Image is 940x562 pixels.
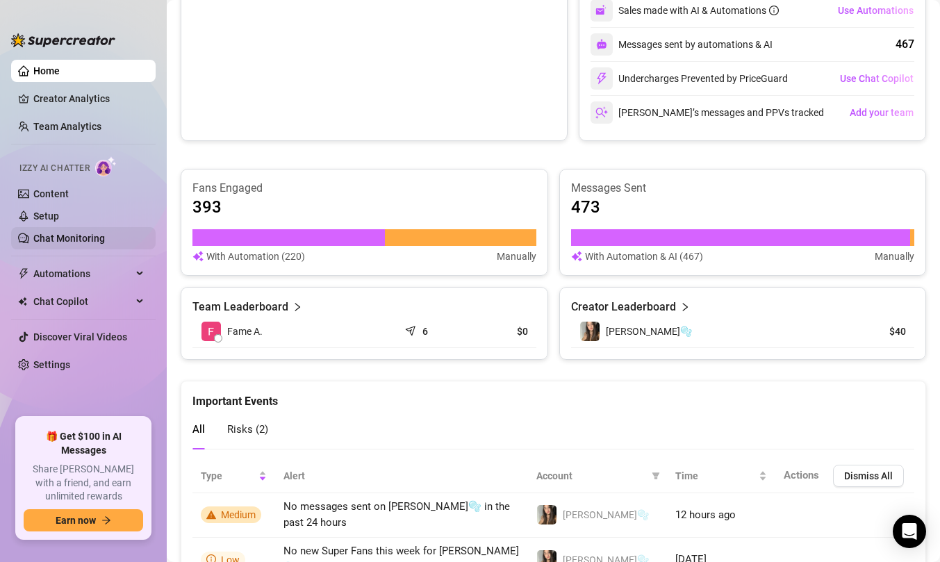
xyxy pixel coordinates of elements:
[571,181,915,196] article: Messages Sent
[618,3,779,18] div: Sales made with AI & Automations
[649,465,663,486] span: filter
[849,101,914,124] button: Add your team
[221,509,256,520] span: Medium
[571,249,582,264] img: svg%3e
[595,106,608,119] img: svg%3e
[101,515,111,525] span: arrow-right
[875,249,914,264] article: Manually
[580,322,600,341] img: Bella🫧
[24,430,143,457] span: 🎁 Get $100 in AI Messages
[192,249,204,264] img: svg%3e
[192,459,275,493] th: Type
[206,510,216,520] span: warning
[595,72,608,85] img: svg%3e
[95,156,117,176] img: AI Chatter
[667,459,775,493] th: Time
[571,299,676,315] article: Creator Leaderboard
[192,181,536,196] article: Fans Engaged
[591,101,824,124] div: [PERSON_NAME]’s messages and PPVs tracked
[24,509,143,531] button: Earn nowarrow-right
[227,423,268,436] span: Risks ( 2 )
[833,465,904,487] button: Dismiss All
[838,5,914,16] span: Use Automations
[292,299,302,315] span: right
[591,33,773,56] div: Messages sent by automations & AI
[850,107,914,118] span: Add your team
[596,39,607,50] img: svg%3e
[675,468,756,484] span: Time
[201,322,221,341] img: Fame Agency
[769,6,779,15] span: info-circle
[839,67,914,90] button: Use Chat Copilot
[497,249,536,264] article: Manually
[33,121,101,132] a: Team Analytics
[680,299,690,315] span: right
[840,73,914,84] span: Use Chat Copilot
[19,162,90,175] span: Izzy AI Chatter
[33,188,69,199] a: Content
[675,509,736,521] span: 12 hours ago
[227,324,263,339] span: Fame A.
[585,249,703,264] article: With Automation & AI (467)
[563,509,649,520] span: [PERSON_NAME]🫧
[591,67,788,90] div: Undercharges Prevented by PriceGuard
[18,297,27,306] img: Chat Copilot
[595,4,608,17] img: svg%3e
[275,459,528,493] th: Alert
[33,233,105,244] a: Chat Monitoring
[33,359,70,370] a: Settings
[844,470,893,481] span: Dismiss All
[652,472,660,480] span: filter
[201,468,256,484] span: Type
[206,249,305,264] article: With Automation (220)
[33,65,60,76] a: Home
[192,196,222,218] article: 393
[784,469,819,481] span: Actions
[896,36,914,53] div: 467
[536,468,646,484] span: Account
[18,268,29,279] span: thunderbolt
[33,331,127,342] a: Discover Viral Videos
[843,324,906,338] article: $40
[422,324,428,338] article: 6
[405,322,419,336] span: send
[537,505,556,524] img: Bella🫧
[476,324,528,338] article: $0
[56,515,96,526] span: Earn now
[24,463,143,504] span: Share [PERSON_NAME] with a friend, and earn unlimited rewards
[11,33,115,47] img: logo-BBDzfeDw.svg
[606,326,692,337] span: [PERSON_NAME]🫧
[33,263,132,285] span: Automations
[893,515,926,548] div: Open Intercom Messenger
[33,210,59,222] a: Setup
[192,299,288,315] article: Team Leaderboard
[33,88,145,110] a: Creator Analytics
[283,500,510,529] span: No messages sent on [PERSON_NAME]🫧 in the past 24 hours
[571,196,600,218] article: 473
[192,423,205,436] span: All
[192,381,914,410] div: Important Events
[33,290,132,313] span: Chat Copilot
